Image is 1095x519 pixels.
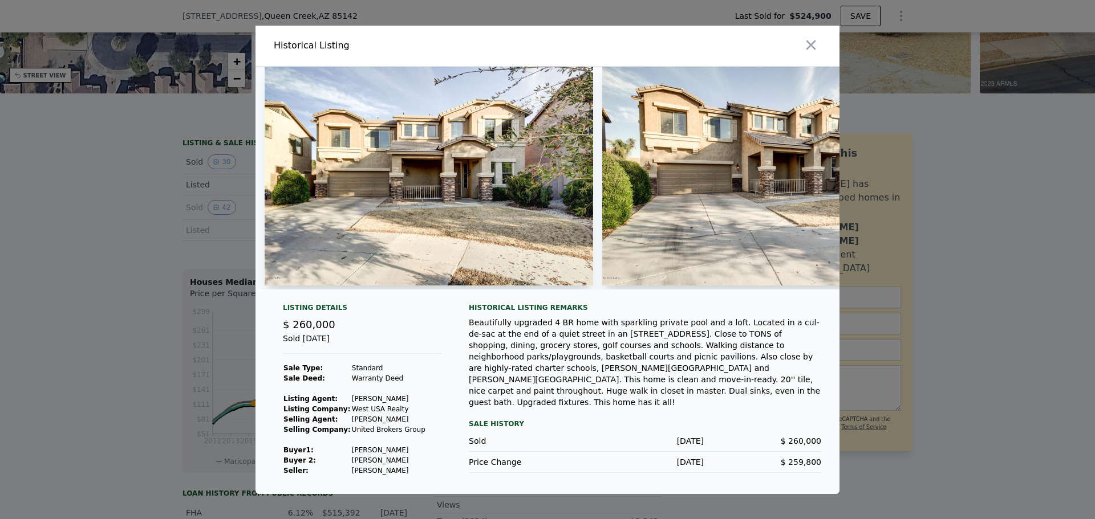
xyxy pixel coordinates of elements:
[274,39,543,52] div: Historical Listing
[351,394,426,404] td: [PERSON_NAME]
[283,318,335,330] span: $ 260,000
[283,415,338,423] strong: Selling Agent:
[283,303,441,317] div: Listing Details
[586,435,704,447] div: [DATE]
[283,364,323,372] strong: Sale Type:
[351,465,426,476] td: [PERSON_NAME]
[283,467,309,475] strong: Seller :
[265,67,593,285] img: Property Img
[469,456,586,468] div: Price Change
[351,404,426,414] td: West USA Realty
[469,417,821,431] div: Sale History
[469,303,821,312] div: Historical Listing remarks
[283,395,338,403] strong: Listing Agent:
[351,414,426,424] td: [PERSON_NAME]
[469,435,586,447] div: Sold
[351,373,426,383] td: Warranty Deed
[283,446,314,454] strong: Buyer 1 :
[283,333,441,354] div: Sold [DATE]
[283,374,325,382] strong: Sale Deed:
[351,363,426,373] td: Standard
[351,424,426,435] td: United Brokers Group
[781,457,821,467] span: $ 259,800
[781,436,821,446] span: $ 260,000
[351,455,426,465] td: [PERSON_NAME]
[586,456,704,468] div: [DATE]
[351,445,426,455] td: [PERSON_NAME]
[469,317,821,408] div: Beautifully upgraded 4 BR home with sparkling private pool and a loft. Located in a cul-de-sac at...
[283,426,351,434] strong: Selling Company:
[283,456,316,464] strong: Buyer 2:
[602,67,931,285] img: Property Img
[283,405,350,413] strong: Listing Company:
